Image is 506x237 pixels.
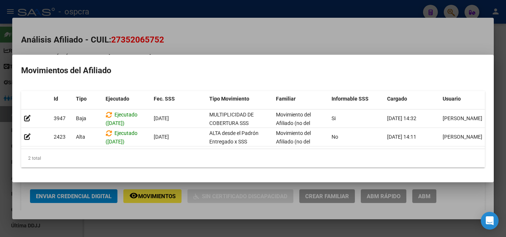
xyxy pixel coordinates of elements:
span: MULTIPLICIDAD DE COBERTURA SSS [209,112,254,126]
div: Open Intercom Messenger [481,212,499,230]
span: [PERSON_NAME] [443,115,482,121]
datatable-header-cell: Usuario [440,91,495,107]
span: [PERSON_NAME] [443,134,482,140]
span: 2423 [54,134,66,140]
span: ALTA desde el Padrón Entregado x SSS [209,130,259,145]
span: Movimiento del Afiliado (no del grupo) [276,112,311,135]
span: Movimiento del Afiliado (no del grupo) [276,130,311,153]
span: [DATE] 14:32 [387,115,416,121]
span: No [332,134,338,140]
span: Tipo [76,96,87,102]
span: Baja [76,115,86,121]
span: [DATE] 14:11 [387,134,416,140]
datatable-header-cell: Ejecutado [103,91,151,107]
span: Familiar [276,96,296,102]
span: Ejecutado ([DATE]) [106,112,137,126]
datatable-header-cell: Cargado [384,91,440,107]
span: Alta [76,134,85,140]
span: Ejecutado ([DATE]) [106,130,137,145]
span: 3947 [54,115,66,121]
span: Usuario [443,96,461,102]
div: 2 total [21,149,485,167]
span: [DATE] [154,134,169,140]
datatable-header-cell: Fec. SSS [151,91,206,107]
datatable-header-cell: Tipo Movimiento [206,91,273,107]
span: Si [332,115,336,121]
span: Informable SSS [332,96,369,102]
span: Ejecutado [106,96,129,102]
span: Cargado [387,96,407,102]
span: [DATE] [154,115,169,121]
span: Id [54,96,58,102]
span: Tipo Movimiento [209,96,249,102]
h2: Movimientos del Afiliado [21,64,485,78]
datatable-header-cell: Informable SSS [329,91,384,107]
datatable-header-cell: Familiar [273,91,329,107]
span: Fec. SSS [154,96,175,102]
datatable-header-cell: Tipo [73,91,103,107]
datatable-header-cell: Id [51,91,73,107]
